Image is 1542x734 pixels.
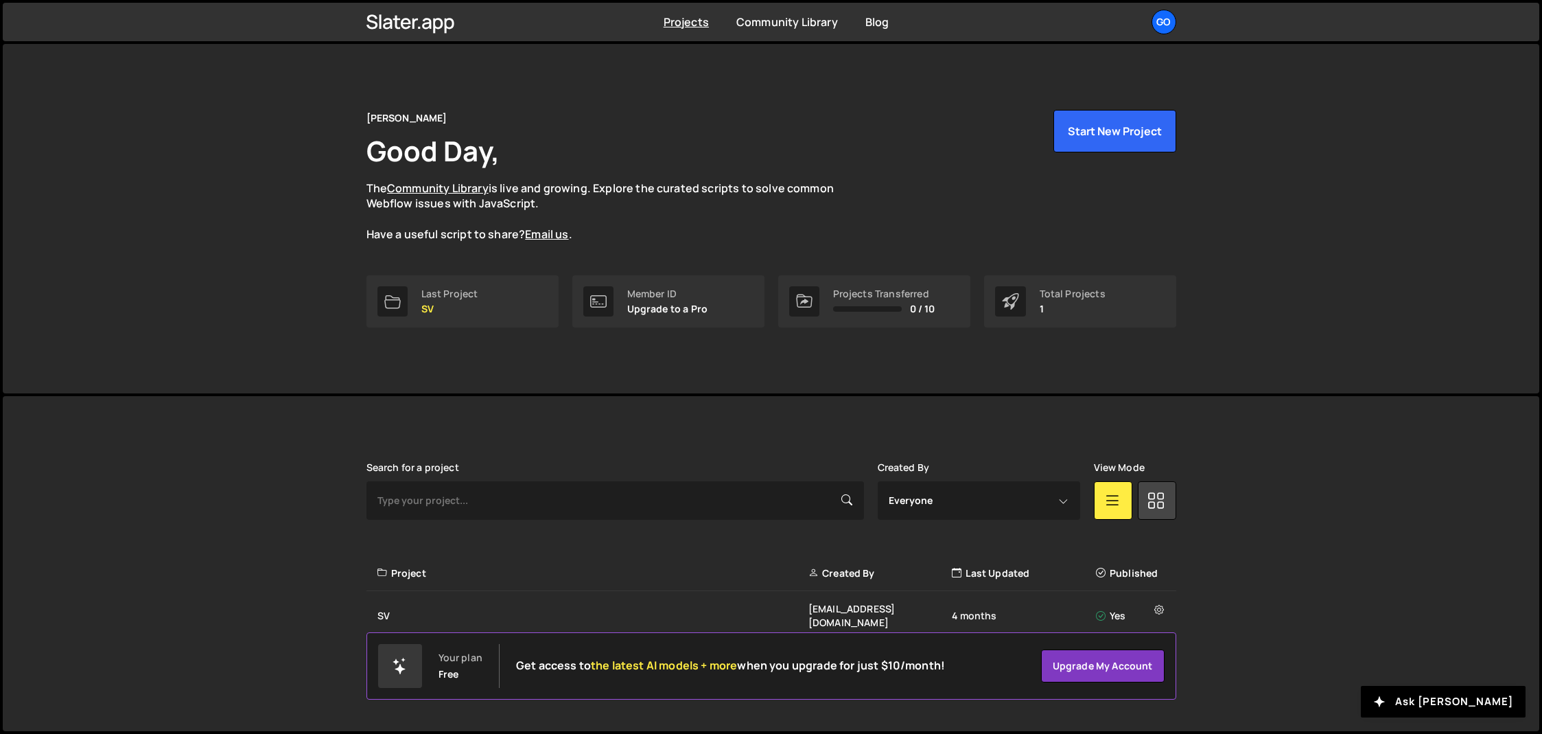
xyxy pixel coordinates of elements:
[952,566,1095,580] div: Last Updated
[1361,686,1526,718] button: Ask [PERSON_NAME]
[1096,609,1168,623] div: Yes
[1096,566,1168,580] div: Published
[591,658,737,673] span: the latest AI models + more
[366,462,459,473] label: Search for a project
[627,303,708,314] p: Upgrade to a Pro
[366,591,1176,641] a: SV [EMAIL_ADDRESS][DOMAIN_NAME] 4 months Yes
[736,14,838,30] a: Community Library
[878,462,930,473] label: Created By
[366,110,447,126] div: [PERSON_NAME]
[366,132,500,170] h1: Good Day,
[627,288,708,299] div: Member ID
[525,227,568,242] a: Email us
[366,481,864,520] input: Type your project...
[1040,303,1106,314] p: 1
[865,14,889,30] a: Blog
[1041,650,1165,683] a: Upgrade my account
[910,303,935,314] span: 0 / 10
[366,181,861,242] p: The is live and growing. Explore the curated scripts to solve common Webflow issues with JavaScri...
[1152,10,1176,34] a: go
[808,566,952,580] div: Created By
[833,288,935,299] div: Projects Transferred
[387,181,489,196] a: Community Library
[421,303,478,314] p: SV
[664,14,709,30] a: Projects
[952,609,1095,623] div: 4 months
[1094,462,1145,473] label: View Mode
[377,566,808,580] div: Project
[439,652,482,663] div: Your plan
[1053,110,1176,152] button: Start New Project
[1040,288,1106,299] div: Total Projects
[516,659,945,672] h2: Get access to when you upgrade for just $10/month!
[377,609,808,623] div: SV
[808,602,952,629] div: [EMAIL_ADDRESS][DOMAIN_NAME]
[439,669,459,680] div: Free
[366,275,559,328] a: Last Project SV
[421,288,478,299] div: Last Project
